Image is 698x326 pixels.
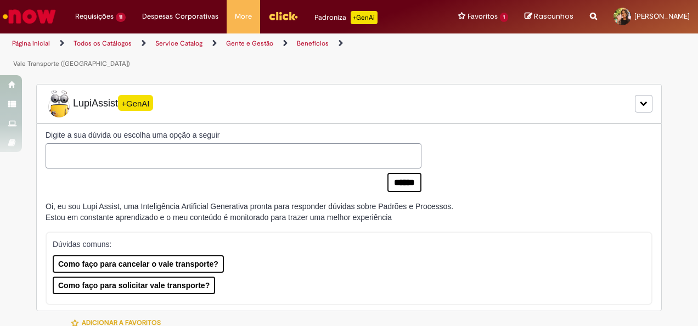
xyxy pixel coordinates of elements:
[75,11,114,22] span: Requisições
[46,201,453,223] div: Oi, eu sou Lupi Assist, uma Inteligência Artificial Generativa pronta para responder dúvidas sobr...
[53,239,638,250] p: Dúvidas comuns:
[500,13,508,22] span: 1
[351,11,378,24] p: +GenAi
[118,95,153,111] span: +GenAI
[634,12,690,21] span: [PERSON_NAME]
[74,39,132,48] a: Todos os Catálogos
[12,39,50,48] a: Página inicial
[13,59,130,68] a: Vale Transporte ([GEOGRAPHIC_DATA])
[155,39,202,48] a: Service Catalog
[534,11,573,21] span: Rascunhos
[468,11,498,22] span: Favoritos
[116,13,126,22] span: 11
[142,11,218,22] span: Despesas Corporativas
[36,84,662,123] div: LupiLupiAssist+GenAI
[268,8,298,24] img: click_logo_yellow_360x200.png
[1,5,58,27] img: ServiceNow
[235,11,252,22] span: More
[53,255,224,273] button: Como faço para cancelar o vale transporte?
[297,39,329,48] a: Benefícios
[46,130,421,140] label: Digite a sua dúvida ou escolha uma opção a seguir
[314,11,378,24] div: Padroniza
[53,277,215,294] button: Como faço para solicitar vale transporte?
[46,90,153,117] span: LupiAssist
[46,90,73,117] img: Lupi
[226,39,273,48] a: Gente e Gestão
[525,12,573,22] a: Rascunhos
[8,33,457,74] ul: Trilhas de página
